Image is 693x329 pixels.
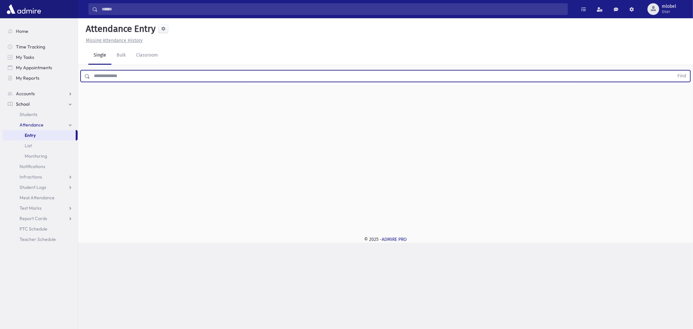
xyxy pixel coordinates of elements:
[19,216,47,221] span: Report Cards
[19,205,42,211] span: Test Marks
[88,46,111,65] a: Single
[3,192,78,203] a: Meal Attendance
[19,174,42,180] span: Infractions
[131,46,163,65] a: Classroom
[19,195,55,201] span: Meal Attendance
[25,132,36,138] span: Entry
[662,4,676,9] span: mlobel
[3,109,78,120] a: Students
[3,42,78,52] a: Time Tracking
[3,88,78,99] a: Accounts
[19,226,47,232] span: PTC Schedule
[3,120,78,130] a: Attendance
[16,91,35,97] span: Accounts
[111,46,131,65] a: Bulk
[88,236,683,243] div: © 2025 -
[16,28,28,34] span: Home
[16,65,52,71] span: My Appointments
[3,130,76,140] a: Entry
[3,224,78,234] a: PTC Schedule
[3,172,78,182] a: Infractions
[3,203,78,213] a: Test Marks
[25,153,47,159] span: Monitoring
[19,236,56,242] span: Teacher Schedule
[3,99,78,109] a: School
[3,161,78,172] a: Notifications
[16,101,30,107] span: School
[5,3,43,16] img: AdmirePro
[382,237,407,242] a: ADMIRE PRO
[3,140,78,151] a: List
[19,122,44,128] span: Attendance
[662,9,676,14] span: User
[3,151,78,161] a: Monitoring
[16,54,34,60] span: My Tasks
[83,38,143,43] a: Missing Attendance History
[3,52,78,62] a: My Tasks
[3,26,78,36] a: Home
[25,143,32,149] span: List
[19,164,45,169] span: Notifications
[3,213,78,224] a: Report Cards
[3,182,78,192] a: Student Logs
[98,3,568,15] input: Search
[19,184,46,190] span: Student Logs
[3,73,78,83] a: My Reports
[16,44,45,50] span: Time Tracking
[3,234,78,244] a: Teacher Schedule
[16,75,39,81] span: My Reports
[83,23,156,34] h5: Attendance Entry
[19,112,37,117] span: Students
[674,71,690,82] button: Find
[86,38,143,43] u: Missing Attendance History
[3,62,78,73] a: My Appointments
